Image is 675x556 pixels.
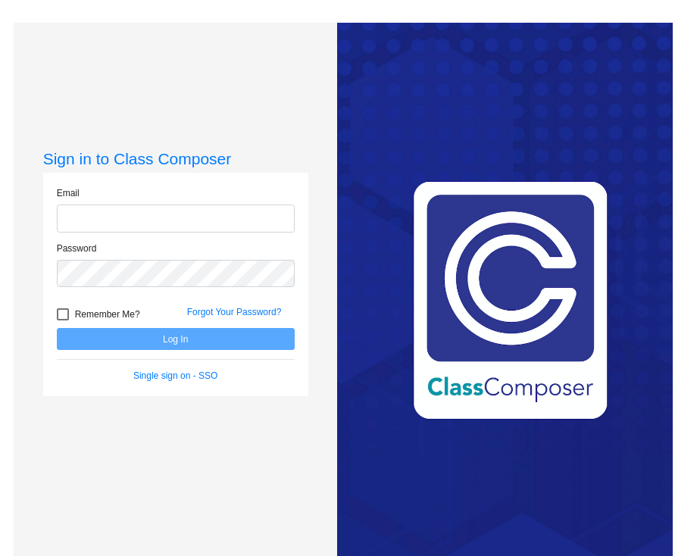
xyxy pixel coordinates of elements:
h3: Sign in to Class Composer [43,149,308,168]
span: Remember Me? [75,305,140,323]
button: Log In [57,328,295,350]
a: Forgot Your Password? [187,307,282,317]
label: Email [57,186,80,200]
label: Password [57,242,97,255]
a: Single sign on - SSO [133,370,217,381]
